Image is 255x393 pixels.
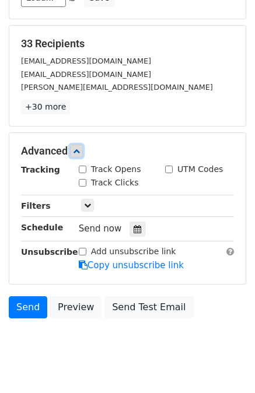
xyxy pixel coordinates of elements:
span: Send now [79,223,122,234]
label: Track Clicks [91,177,139,189]
strong: Schedule [21,223,63,232]
small: [EMAIL_ADDRESS][DOMAIN_NAME] [21,57,151,65]
a: Copy unsubscribe link [79,260,184,271]
iframe: Chat Widget [197,337,255,393]
a: Send Test Email [104,296,193,318]
small: [EMAIL_ADDRESS][DOMAIN_NAME] [21,70,151,79]
label: Add unsubscribe link [91,245,176,258]
h5: Advanced [21,145,234,157]
h5: 33 Recipients [21,37,234,50]
small: [PERSON_NAME][EMAIL_ADDRESS][DOMAIN_NAME] [21,83,213,92]
strong: Unsubscribe [21,247,78,257]
a: Preview [50,296,102,318]
label: UTM Codes [177,163,223,176]
a: Send [9,296,47,318]
strong: Filters [21,201,51,210]
strong: Tracking [21,165,60,174]
a: +30 more [21,100,70,114]
label: Track Opens [91,163,141,176]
